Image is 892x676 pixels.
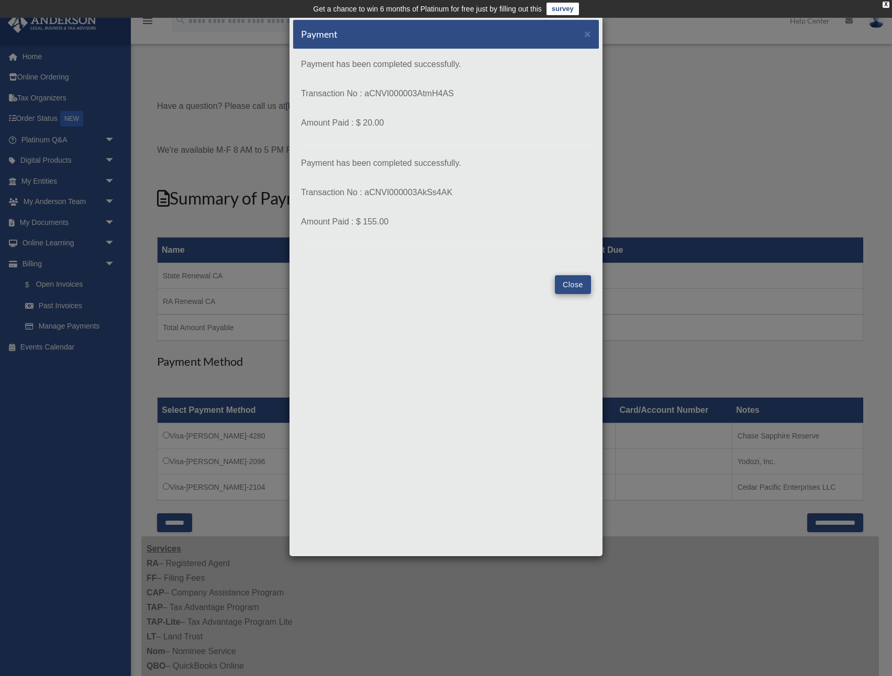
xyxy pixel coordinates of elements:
span: × [584,28,591,40]
button: Close [584,28,591,39]
p: Transaction No : aCNVI000003AtmH4AS [301,86,591,101]
button: Close [555,275,591,294]
h5: Payment [301,28,338,41]
p: Payment has been completed successfully. [301,156,591,171]
div: Get a chance to win 6 months of Platinum for free just by filling out this [313,3,542,15]
p: Amount Paid : $ 20.00 [301,116,591,130]
a: survey [547,3,579,15]
p: Amount Paid : $ 155.00 [301,215,591,229]
div: close [883,2,889,8]
p: Transaction No : aCNVI000003AkSs4AK [301,185,591,200]
p: Payment has been completed successfully. [301,57,591,72]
